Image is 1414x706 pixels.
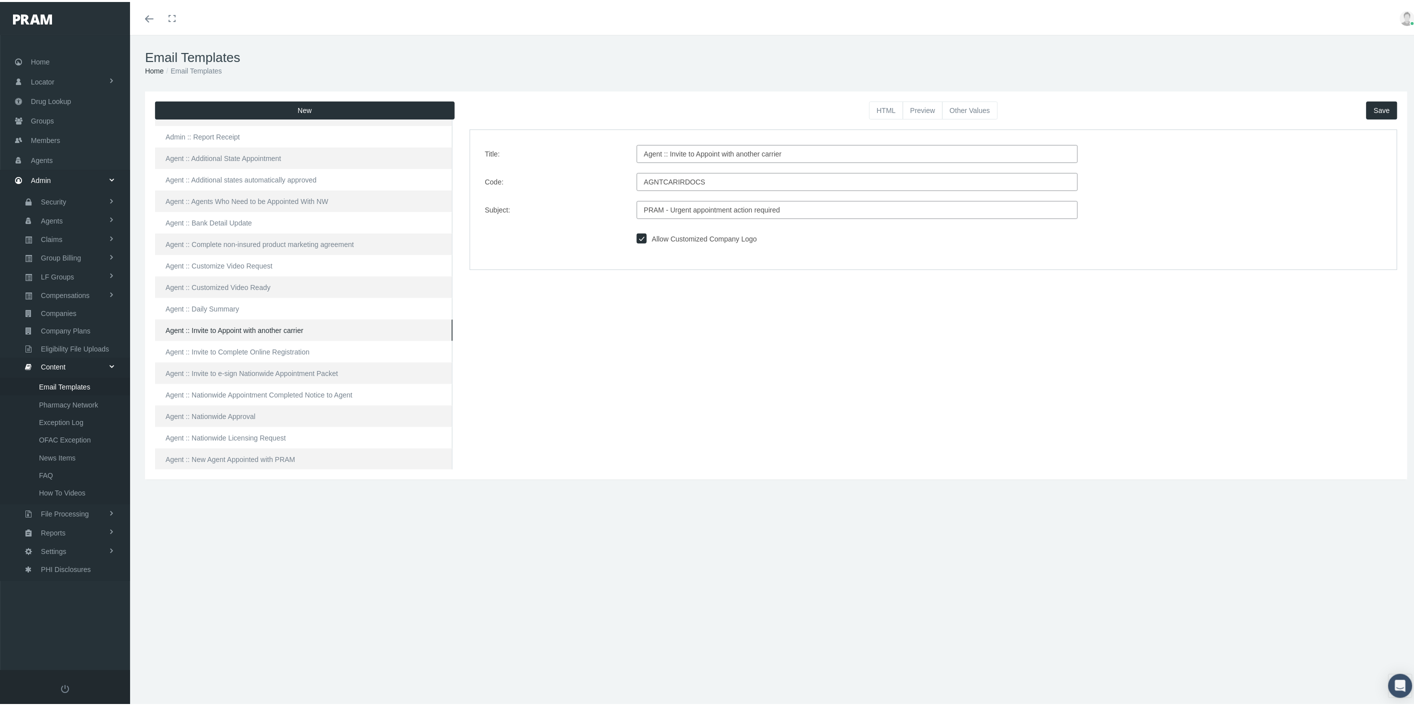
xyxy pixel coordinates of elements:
span: Group Billing [41,247,81,264]
span: Claims [41,229,63,246]
span: Groups [31,109,54,128]
span: Company Plans [41,320,91,337]
label: Subject: [478,199,630,217]
span: Settings [41,541,67,558]
span: Content [41,356,66,373]
span: LF Groups [41,266,74,283]
label: Code: [478,171,630,189]
a: Agent :: Nationwide Licensing Request [155,425,453,446]
input: Enter title [637,143,1078,161]
span: PHI Disclosures [41,559,91,576]
span: Security [41,191,67,208]
span: Reports [41,522,66,539]
button: New [155,99,455,117]
span: Exception Log [39,412,84,429]
a: Agent :: Invite to Complete Online Registration [155,339,453,360]
label: Allow Customized Company Logo [647,231,757,242]
h1: Email Templates [145,48,1407,63]
span: Agents [31,149,53,168]
div: Basic example [869,99,998,117]
button: Preview [903,99,943,117]
a: Agent :: Customize Video Request [155,253,453,274]
a: Agent :: New Agent Appointed with PRAM [155,446,453,468]
span: News Items [39,447,76,464]
a: Agent :: Daily Summary [155,296,453,317]
button: Other Values [942,99,998,117]
span: Home [31,50,50,69]
span: Eligibility File Uploads [41,338,109,355]
span: Locator [31,70,55,89]
input: Enter subject [637,199,1078,217]
span: Admin [31,169,51,188]
a: Agent :: Invite to Appoint with another carrier [155,317,453,339]
button: Save [1366,99,1397,117]
span: How To Videos [39,482,86,499]
span: Agents [41,210,63,227]
span: Companies [41,303,77,320]
span: FAQ [39,465,53,482]
div: Open Intercom Messenger [1388,672,1412,696]
li: Email Templates [164,63,222,74]
a: Agent :: Invite to e-sign Nationwide Appointment Packet [155,360,453,382]
a: Agent :: Agents Who Need to be Appointed With NW [155,188,453,210]
a: Admin :: Report Receipt [155,124,453,145]
span: Compensations [41,285,90,302]
a: Agent :: Bank Detail Update [155,210,453,231]
a: Agent :: Customized Video Ready [155,274,453,296]
a: Agent :: Complete non-insured product marketing agreement [155,231,453,253]
span: OFAC Exception [39,429,91,446]
button: HTML [869,99,903,117]
a: Agent :: Additional State Appointment [155,145,453,167]
span: File Processing [41,503,89,520]
a: Agent :: Nationwide Appointment Completed Notice to Agent [155,382,453,403]
span: Pharmacy Network [39,394,98,411]
a: Home [145,65,164,73]
span: Email Templates [39,376,90,393]
input: Enter code [637,171,1078,189]
span: Members [31,129,60,148]
a: Agent :: Nationwide Approval [155,403,453,425]
img: PRAM_20_x_78.png [13,12,52,22]
label: Title: [478,143,630,161]
a: Agent :: Additional states automatically approved [155,167,453,188]
span: Drug Lookup [31,90,71,109]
